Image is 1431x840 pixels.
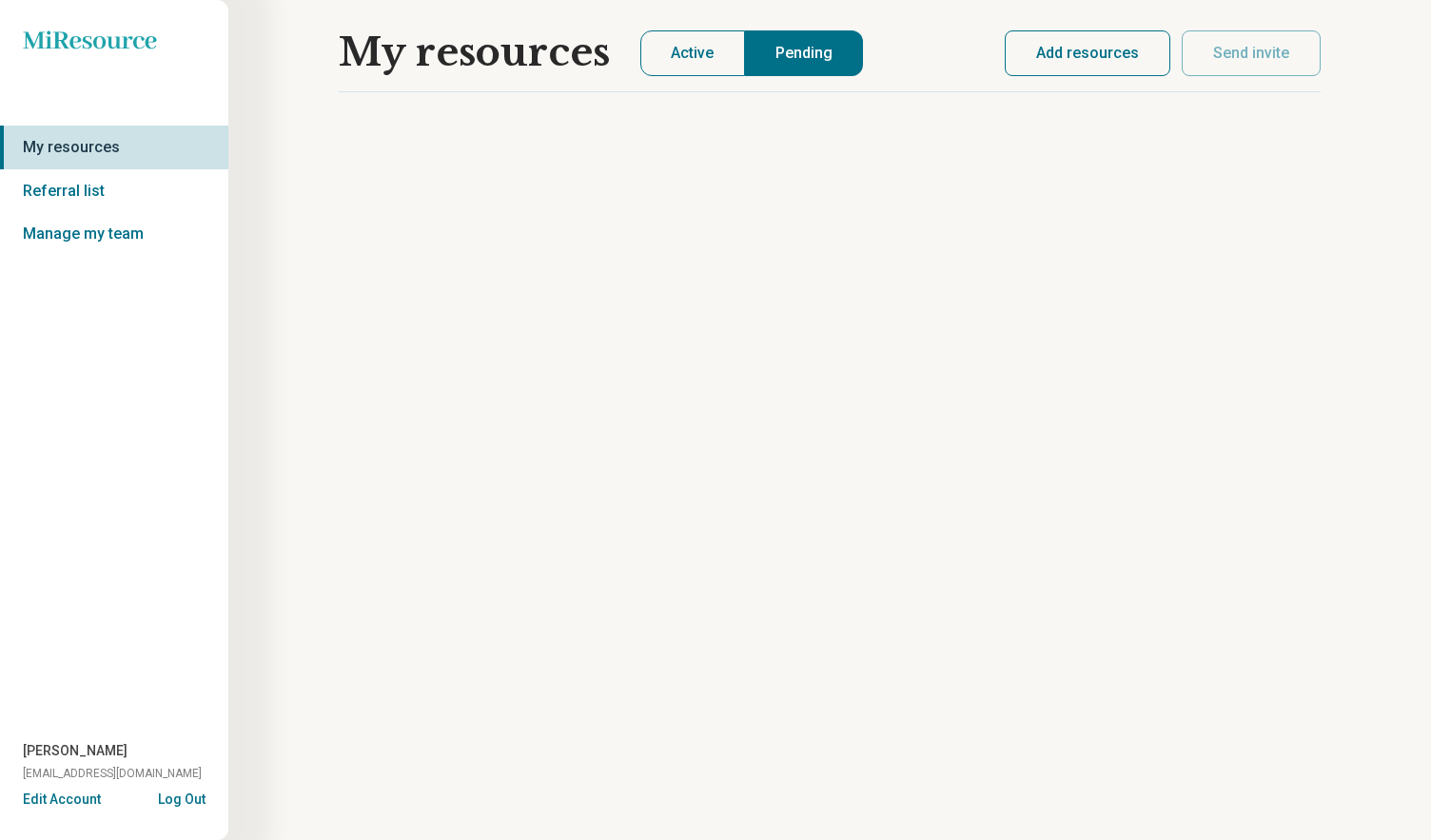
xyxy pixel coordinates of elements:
[640,30,745,76] button: Active
[23,741,127,761] span: [PERSON_NAME]
[1182,30,1321,76] button: Send invite
[745,30,864,76] button: Pending
[1005,30,1170,76] button: Add resources
[23,790,101,810] button: Edit Account
[23,765,202,782] span: [EMAIL_ADDRESS][DOMAIN_NAME]
[339,30,610,76] h1: My resources
[158,790,206,805] button: Log Out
